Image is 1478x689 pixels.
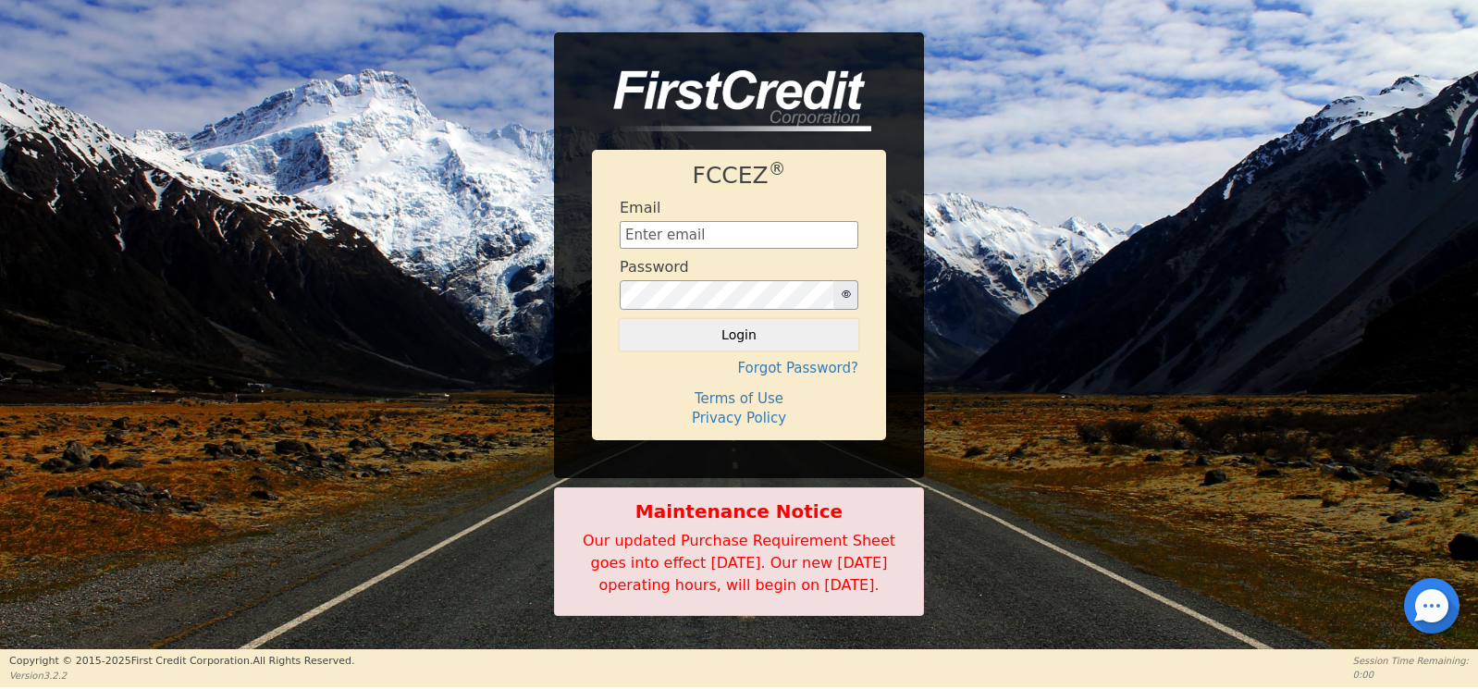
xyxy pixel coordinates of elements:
[620,199,660,216] h4: Email
[252,655,354,667] span: All Rights Reserved.
[1353,654,1469,668] p: Session Time Remaining:
[9,669,354,683] p: Version 3.2.2
[769,159,786,178] sup: ®
[9,654,354,670] p: Copyright © 2015- 2025 First Credit Corporation.
[620,410,858,426] h4: Privacy Policy
[620,258,689,276] h4: Password
[620,221,858,249] input: Enter email
[620,162,858,190] h1: FCCEZ
[620,360,858,376] h4: Forgot Password?
[620,319,858,351] button: Login
[564,498,914,525] b: Maintenance Notice
[1353,668,1469,682] p: 0:00
[592,70,871,131] img: logo-CMu_cnol.png
[620,390,858,407] h4: Terms of Use
[620,280,834,310] input: password
[583,532,895,594] span: Our updated Purchase Requirement Sheet goes into effect [DATE]. Our new [DATE] operating hours, w...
